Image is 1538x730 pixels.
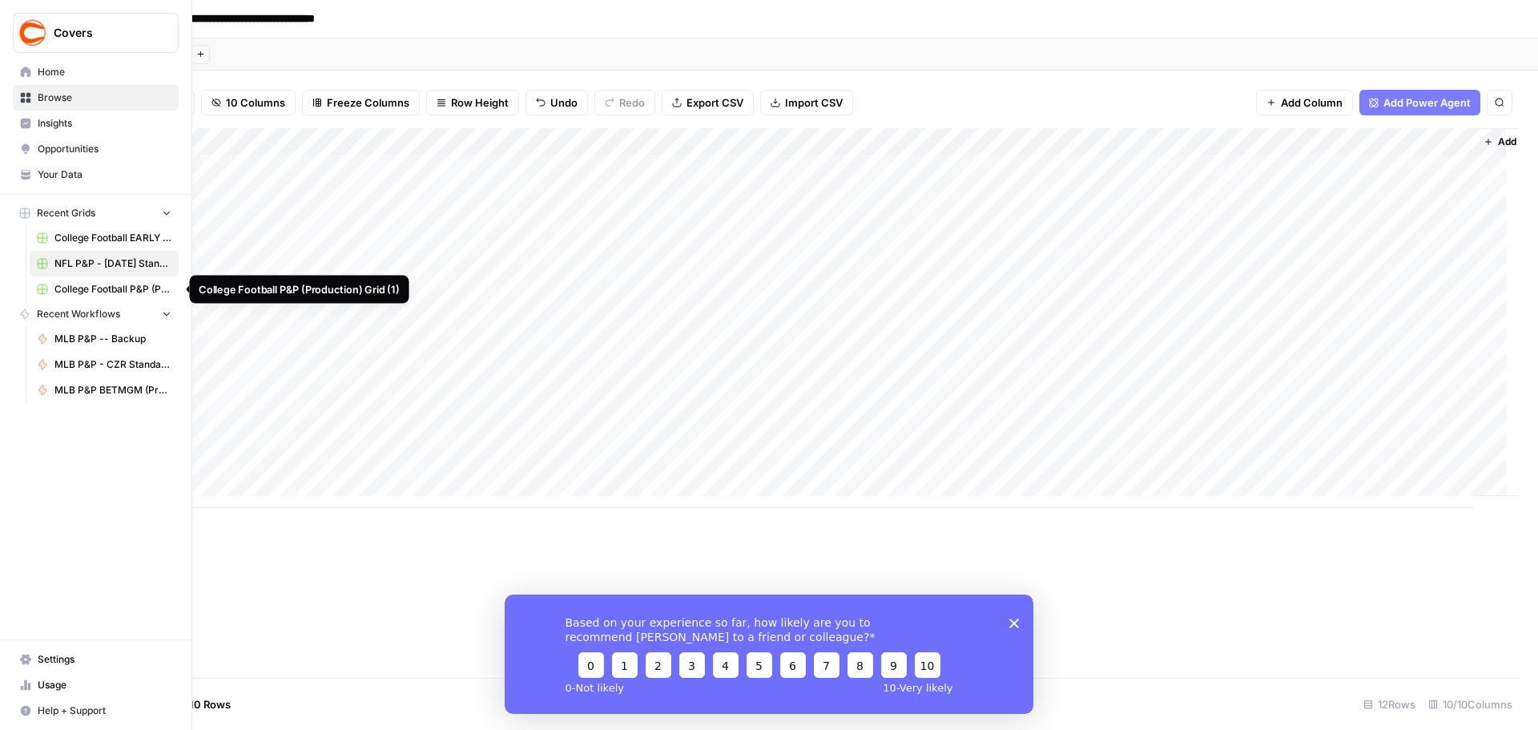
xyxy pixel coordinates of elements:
span: Covers [54,25,151,41]
a: Settings [13,647,179,672]
span: NFL P&P - [DATE] Standard (Production) Grid (1) [54,256,171,271]
a: Home [13,59,179,85]
span: MLB P&P BETMGM (Production) [54,383,171,397]
button: Import CSV [760,90,853,115]
button: Add Column [1256,90,1353,115]
iframe: Survey from AirOps [505,595,1033,714]
span: Freeze Columns [327,95,409,111]
a: MLB P&P -- Backup [30,326,179,352]
span: Add 10 Rows [167,696,231,712]
a: MLB P&P - CZR Standard (Production) [30,352,179,377]
a: Browse [13,85,179,111]
span: Opportunities [38,142,171,156]
button: Row Height [426,90,519,115]
span: Recent Workflows [37,307,120,321]
button: Undo [525,90,588,115]
a: Usage [13,672,179,698]
span: Add Column [1281,95,1343,111]
div: 10/10 Columns [1422,692,1519,717]
a: NFL P&P - [DATE] Standard (Production) Grid (1) [30,251,179,276]
span: Recent Grids [37,206,95,220]
button: 10 Columns [201,90,296,115]
div: College Football P&P (Production) Grid (1) [199,281,400,296]
span: College Football EARLY LEANS (Production) Grid (1) [54,231,171,245]
span: Usage [38,678,171,692]
span: MLB P&P -- Backup [54,332,171,346]
span: Home [38,65,171,79]
span: 10 Columns [226,95,285,111]
span: Settings [38,652,171,667]
button: Recent Grids [13,201,179,225]
a: Opportunities [13,136,179,162]
span: Add Power Agent [1383,95,1471,111]
img: Covers Logo [18,18,47,47]
a: Insights [13,111,179,136]
button: Freeze Columns [302,90,420,115]
span: College Football P&P (Production) Grid (1) [54,282,171,296]
button: Workspace: Covers [13,13,179,53]
button: Export CSV [662,90,754,115]
span: Help + Support [38,704,171,718]
span: Insights [38,116,171,131]
div: 12 Rows [1357,692,1422,717]
span: Redo [619,95,645,111]
span: Export CSV [686,95,743,111]
span: Browse [38,91,171,105]
span: Import CSV [785,95,843,111]
span: Your Data [38,167,171,182]
span: MLB P&P - CZR Standard (Production) [54,357,171,372]
a: MLB P&P BETMGM (Production) [30,377,179,403]
a: Your Data [13,162,179,188]
span: Undo [550,95,578,111]
a: College Football EARLY LEANS (Production) Grid (1) [30,225,179,251]
button: Help + Support [13,698,179,724]
button: Recent Workflows [13,302,179,326]
span: Row Height [451,95,509,111]
button: Redo [594,90,655,115]
button: Add Power Agent [1359,90,1480,115]
a: College Football P&P (Production) Grid (1) [30,276,179,302]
